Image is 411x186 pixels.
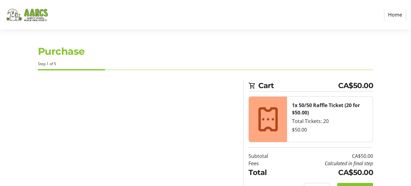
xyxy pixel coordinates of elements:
td: Fees [248,160,284,167]
td: Calculated in final step [285,160,373,167]
span: Cart [258,80,338,91]
div: Total Tickets: 20 [292,117,368,125]
td: Subtotal [248,152,284,160]
img: Alberta Animal Rescue Crew Society's Logo [5,2,48,27]
a: Home [384,9,406,20]
td: Total [248,167,284,178]
div: Step 1 of 5 [38,61,373,67]
h1: Purchase [38,44,373,59]
span: CA$50.00 [338,80,373,91]
strong: 1x 50/50 Raffle Ticket (20 for $50.00) [292,102,360,116]
td: CA$50.00 [285,152,373,160]
div: $50.00 [292,126,368,133]
td: CA$50.00 [285,167,373,178]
